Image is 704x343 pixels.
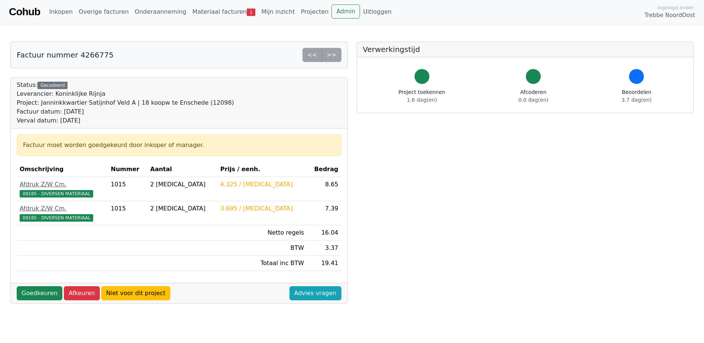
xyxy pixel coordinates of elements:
[217,241,307,256] td: BTW
[17,50,114,59] h5: Factuur nummer 4266775
[217,162,307,177] th: Prijs / eenh.
[108,162,147,177] th: Nummer
[20,204,105,213] div: Afdruk Z/W Cm.
[17,81,234,125] div: Status:
[307,256,341,271] td: 19.41
[132,4,189,19] a: Onderaanneming
[9,3,40,21] a: Cohub
[363,45,688,54] h5: Verwerkingstijd
[307,241,341,256] td: 3.37
[298,4,332,19] a: Projecten
[307,177,341,201] td: 8.65
[622,88,652,104] div: Beoordelen
[220,204,304,213] div: 3.695 / [MEDICAL_DATA]
[289,286,341,300] a: Advies vragen
[17,286,62,300] a: Goedkeuren
[307,201,341,225] td: 7.39
[407,97,437,103] span: 1.6 dag(en)
[518,88,549,104] div: Afcoderen
[150,180,215,189] div: 2 [MEDICAL_DATA]
[247,9,255,16] span: 1
[518,97,549,103] span: 0.0 dag(en)
[399,88,445,104] div: Project toekennen
[220,180,304,189] div: 4.325 / [MEDICAL_DATA]
[108,201,147,225] td: 1015
[64,286,100,300] a: Afkeuren
[258,4,298,19] a: Mijn inzicht
[108,177,147,201] td: 1015
[20,190,93,197] span: 09185 - DIVERSEN MATERIAAL
[17,98,234,107] div: Project: Janninkkwartier Satijnhof Veld A | 18 koopw te Enschede (12098)
[101,286,170,300] a: Niet voor dit project
[360,4,394,19] a: Uitloggen
[17,162,108,177] th: Omschrijving
[20,180,105,198] a: Afdruk Z/W Cm.09185 - DIVERSEN MATERIAAL
[76,4,132,19] a: Overige facturen
[20,214,93,222] span: 09185 - DIVERSEN MATERIAAL
[307,225,341,241] td: 16.04
[17,107,234,116] div: Factuur datum: [DATE]
[150,204,215,213] div: 2 [MEDICAL_DATA]
[23,141,335,150] div: Factuur moet worden goedgekeurd door inkoper of manager.
[147,162,217,177] th: Aantal
[17,89,234,98] div: Leverancier: Koninklijke Rijnja
[46,4,75,19] a: Inkopen
[217,225,307,241] td: Netto regels
[37,82,68,89] div: Gecodeerd
[331,4,360,19] a: Admin
[17,116,234,125] div: Verval datum: [DATE]
[645,11,695,20] span: Trebbe NoordOost
[20,180,105,189] div: Afdruk Z/W Cm.
[217,256,307,271] td: Totaal inc BTW
[189,4,258,19] a: Materiaal facturen1
[307,162,341,177] th: Bedrag
[622,97,652,103] span: 3.7 dag(en)
[657,4,695,11] span: Ingelogd onder:
[20,204,105,222] a: Afdruk Z/W Cm.09185 - DIVERSEN MATERIAAL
